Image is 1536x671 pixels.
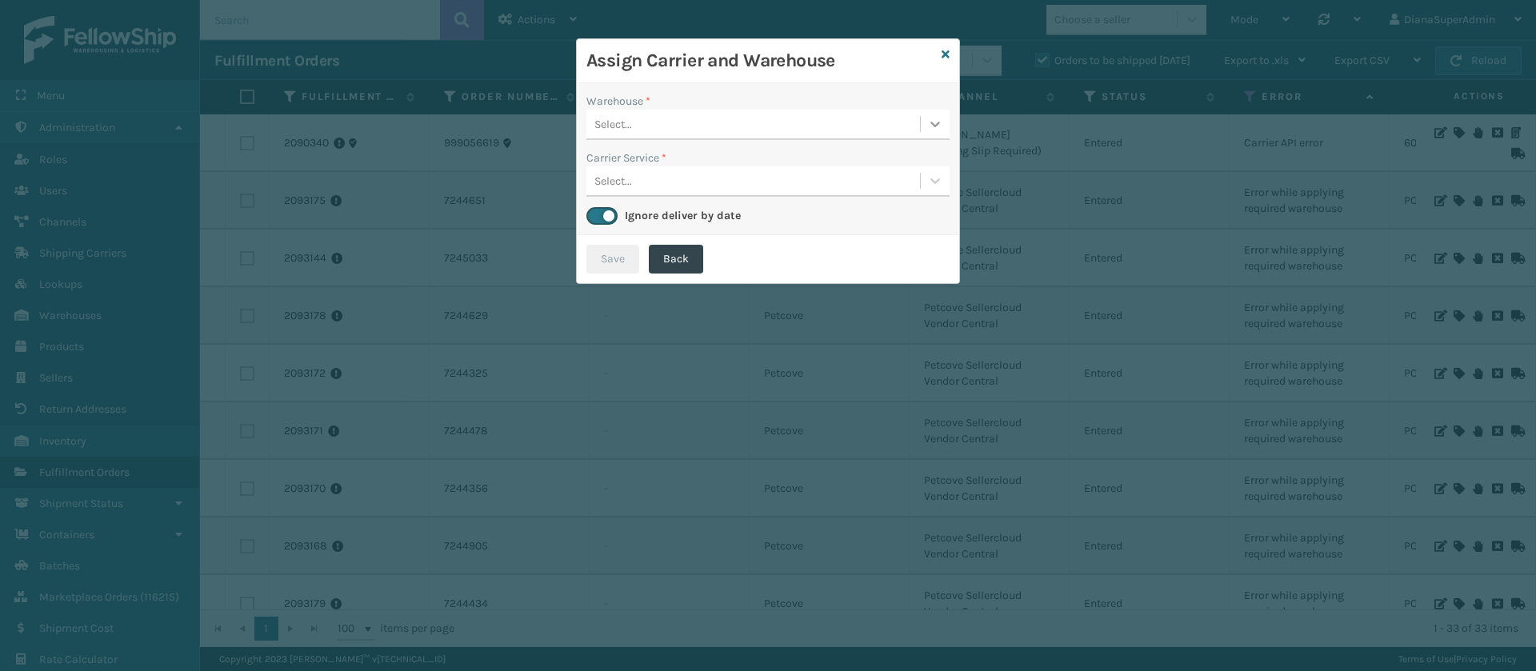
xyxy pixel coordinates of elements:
[649,245,703,274] button: Back
[586,245,639,274] button: Save
[594,173,632,190] div: Select...
[594,116,632,133] div: Select...
[586,49,935,73] h3: Assign Carrier and Warehouse
[586,150,666,166] label: Carrier Service
[586,93,650,110] label: Warehouse
[625,209,741,222] label: Ignore deliver by date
